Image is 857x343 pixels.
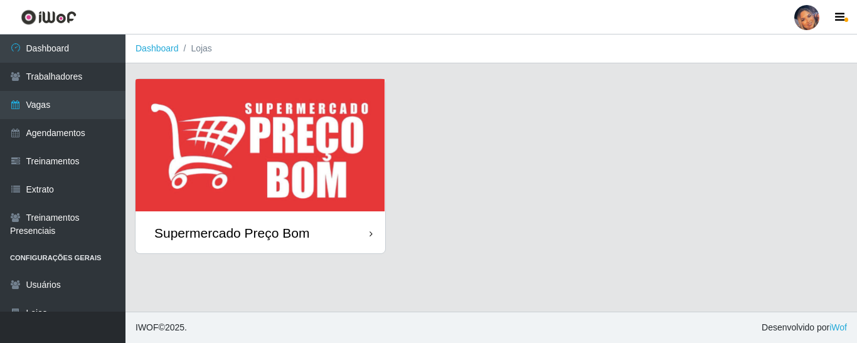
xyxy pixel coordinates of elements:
[21,9,77,25] img: CoreUI Logo
[136,79,385,213] img: cardImg
[136,322,159,332] span: IWOF
[829,322,847,332] a: iWof
[136,321,187,334] span: © 2025 .
[762,321,847,334] span: Desenvolvido por
[136,43,179,53] a: Dashboard
[154,225,309,241] div: Supermercado Preço Bom
[136,79,385,253] a: Supermercado Preço Bom
[179,42,212,55] li: Lojas
[125,34,857,63] nav: breadcrumb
